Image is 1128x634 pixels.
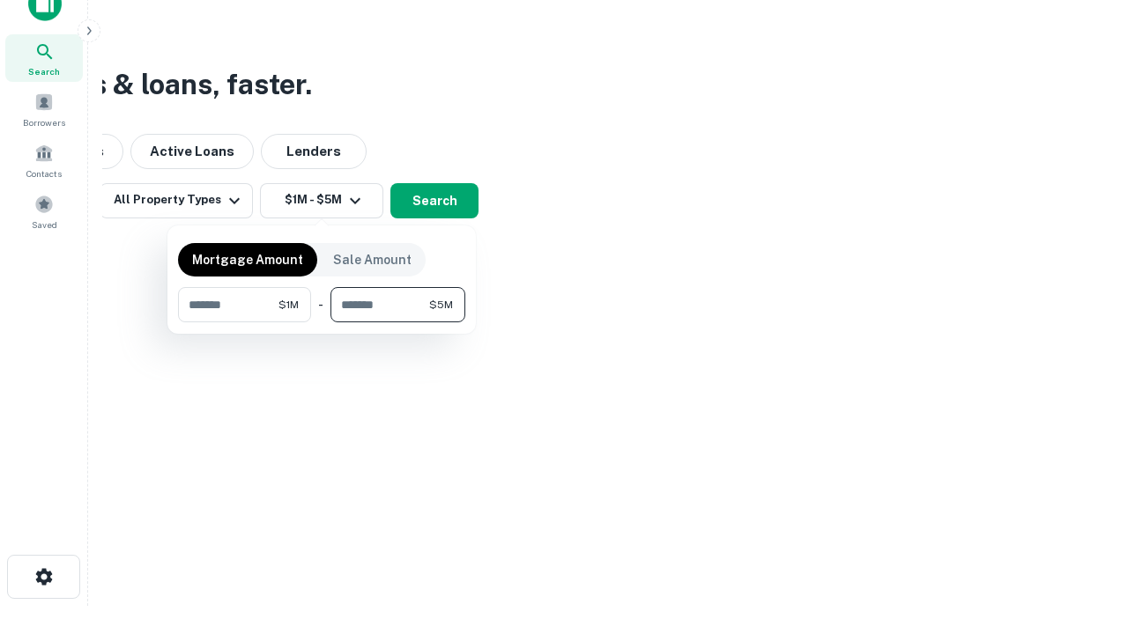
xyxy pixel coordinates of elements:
[192,250,303,269] p: Mortgage Amount
[429,297,453,313] span: $5M
[318,287,323,322] div: -
[1040,493,1128,578] iframe: Chat Widget
[278,297,299,313] span: $1M
[333,250,412,269] p: Sale Amount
